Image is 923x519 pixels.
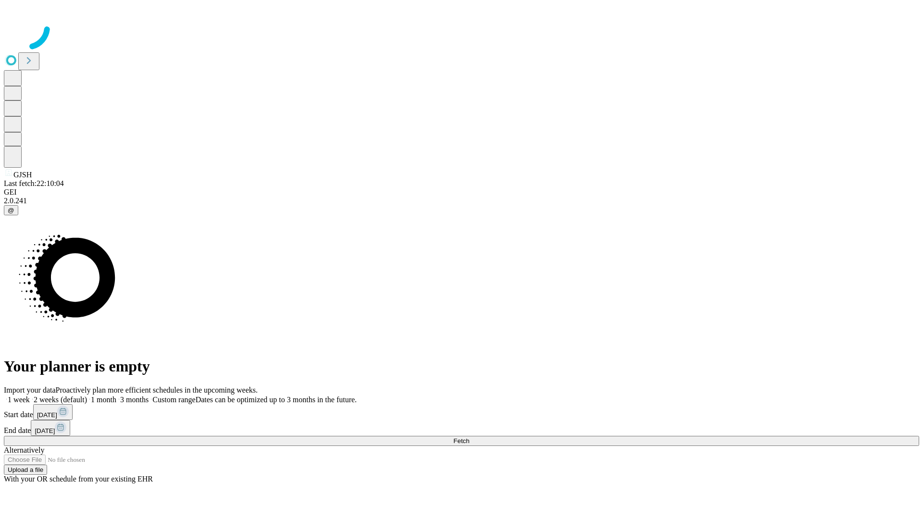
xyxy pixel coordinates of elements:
[37,411,57,419] span: [DATE]
[8,207,14,214] span: @
[56,386,258,394] span: Proactively plan more efficient schedules in the upcoming weeks.
[91,395,116,404] span: 1 month
[4,179,64,187] span: Last fetch: 22:10:04
[4,446,44,454] span: Alternatively
[4,386,56,394] span: Import your data
[4,475,153,483] span: With your OR schedule from your existing EHR
[4,465,47,475] button: Upload a file
[4,188,919,197] div: GEI
[453,437,469,445] span: Fetch
[8,395,30,404] span: 1 week
[34,395,87,404] span: 2 weeks (default)
[4,358,919,375] h1: Your planner is empty
[4,205,18,215] button: @
[13,171,32,179] span: GJSH
[4,420,919,436] div: End date
[4,436,919,446] button: Fetch
[4,404,919,420] div: Start date
[35,427,55,434] span: [DATE]
[196,395,357,404] span: Dates can be optimized up to 3 months in the future.
[31,420,70,436] button: [DATE]
[4,197,919,205] div: 2.0.241
[152,395,195,404] span: Custom range
[33,404,73,420] button: [DATE]
[120,395,149,404] span: 3 months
